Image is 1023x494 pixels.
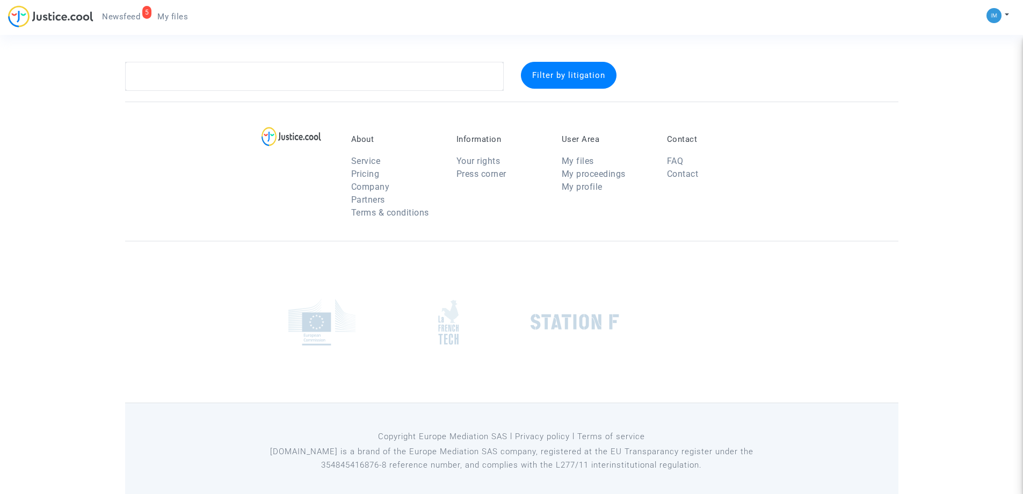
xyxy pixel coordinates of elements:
[149,9,197,25] a: My files
[262,127,321,146] img: logo-lg.svg
[351,195,385,205] a: Partners
[456,134,546,144] p: Information
[667,134,756,144] p: Contact
[288,299,355,346] img: europe_commision.png
[351,169,380,179] a: Pricing
[102,12,140,22] span: Newsfeed
[531,314,619,330] img: stationf.png
[456,169,506,179] a: Press corner
[562,169,626,179] a: My proceedings
[267,430,756,443] p: Copyright Europe Mediation SAS l Privacy policy l Terms of service
[8,5,93,27] img: jc-logo.svg
[986,8,1002,23] img: a105443982b9e25553e3eed4c9f672e7
[667,156,684,166] a: FAQ
[351,156,381,166] a: Service
[667,169,699,179] a: Contact
[142,6,152,19] div: 5
[562,182,603,192] a: My profile
[93,9,149,25] a: 5Newsfeed
[562,134,651,144] p: User Area
[351,134,440,144] p: About
[351,182,390,192] a: Company
[157,12,188,22] span: My files
[532,70,605,80] span: Filter by litigation
[456,156,500,166] a: Your rights
[438,299,459,345] img: french_tech.png
[562,156,594,166] a: My files
[351,207,429,218] a: Terms & conditions
[267,445,756,472] p: [DOMAIN_NAME] is a brand of the Europe Mediation SAS company, registered at the EU Transparancy r...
